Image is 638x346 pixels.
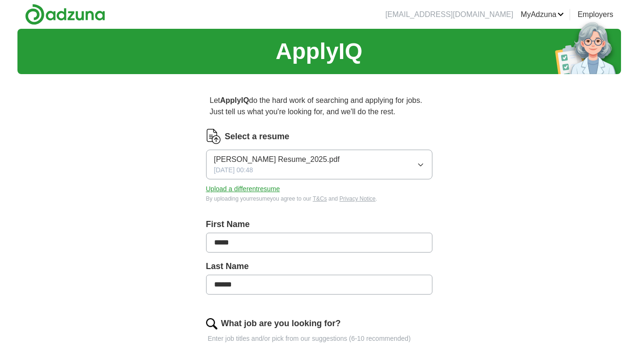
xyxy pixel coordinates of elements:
[521,9,564,20] a: MyAdzuna
[206,218,432,231] label: First Name
[225,130,290,143] label: Select a resume
[578,9,613,20] a: Employers
[206,184,280,194] button: Upload a differentresume
[340,195,376,202] a: Privacy Notice
[385,9,513,20] li: [EMAIL_ADDRESS][DOMAIN_NAME]
[313,195,327,202] a: T&Cs
[214,154,340,165] span: [PERSON_NAME] Resume_2025.pdf
[214,165,253,175] span: [DATE] 00:48
[206,129,221,144] img: CV Icon
[206,334,432,344] p: Enter job titles and/or pick from our suggestions (6-10 recommended)
[206,194,432,203] div: By uploading your resume you agree to our and .
[206,91,432,121] p: Let do the hard work of searching and applying for jobs. Just tell us what you're looking for, an...
[206,260,432,273] label: Last Name
[25,4,105,25] img: Adzuna logo
[220,96,249,104] strong: ApplyIQ
[275,34,362,68] h1: ApplyIQ
[206,318,217,329] img: search.png
[206,150,432,179] button: [PERSON_NAME] Resume_2025.pdf[DATE] 00:48
[221,317,341,330] label: What job are you looking for?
